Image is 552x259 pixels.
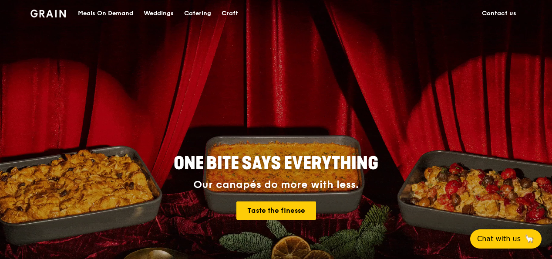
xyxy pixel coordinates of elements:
div: Weddings [144,0,174,27]
a: Craft [216,0,243,27]
img: Grain [30,10,66,17]
a: Weddings [138,0,179,27]
a: Catering [179,0,216,27]
div: Our canapés do more with less. [119,179,433,191]
div: Meals On Demand [78,0,133,27]
span: 🦙 [524,234,535,244]
span: ONE BITE SAYS EVERYTHING [174,153,378,174]
a: Contact us [477,0,522,27]
button: Chat with us🦙 [470,229,542,249]
span: Chat with us [477,234,521,244]
div: Catering [184,0,211,27]
div: Craft [222,0,238,27]
a: Taste the finesse [236,201,316,220]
